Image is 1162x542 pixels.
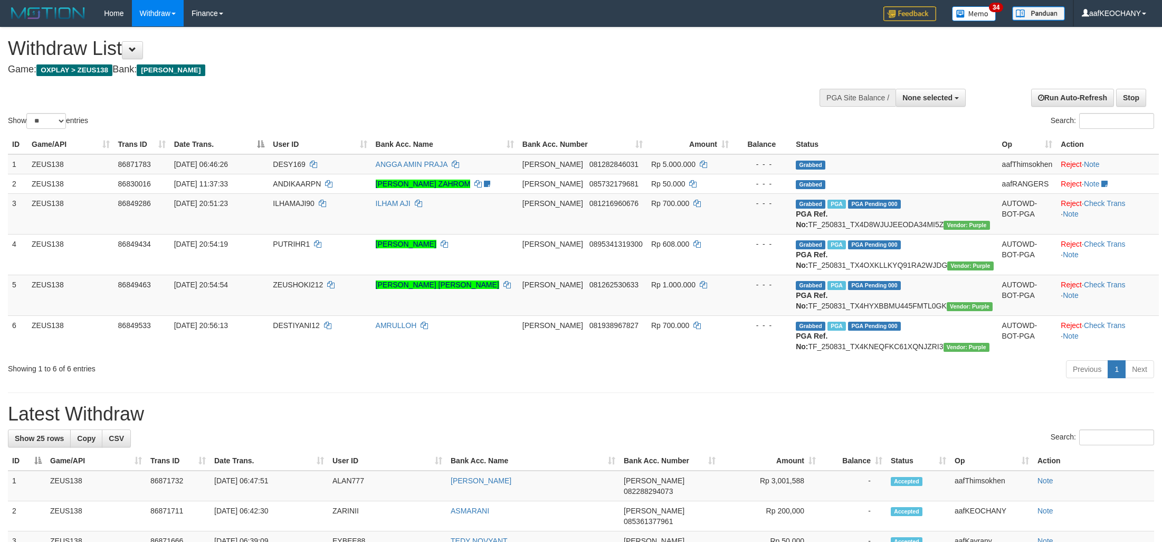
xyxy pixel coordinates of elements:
[27,315,114,356] td: ZEUS138
[827,281,846,290] span: Marked by aafRornrotha
[589,240,643,248] span: Copy 0895341319300 to clipboard
[737,198,787,209] div: - - -
[998,315,1057,356] td: AUTOWD-BOT-PGA
[947,302,993,311] span: Vendor URL: https://trx4.1velocity.biz
[118,240,151,248] span: 86849434
[624,487,673,496] span: Copy 082288294073 to clipboard
[589,199,639,208] span: Copy 081216960676 to clipboard
[273,240,310,248] span: PUTRIHR1
[820,451,887,471] th: Balance: activate to sort column ascending
[522,199,583,208] span: [PERSON_NAME]
[720,501,820,531] td: Rp 200,000
[733,135,792,154] th: Balance
[827,200,846,209] span: Marked by aafRornrotha
[118,160,151,169] span: 86871783
[27,154,114,174] td: ZEUS138
[720,471,820,501] td: Rp 3,001,588
[848,240,901,249] span: PGA Pending
[651,199,689,208] span: Rp 700.000
[102,429,131,447] a: CSV
[146,501,210,531] td: 86871711
[1056,135,1159,154] th: Action
[8,471,46,501] td: 1
[70,429,102,447] a: Copy
[451,476,511,485] a: [PERSON_NAME]
[328,501,446,531] td: ZARINII
[944,221,989,230] span: Vendor URL: https://trx4.1velocity.biz
[998,234,1057,275] td: AUTOWD-BOT-PGA
[651,281,696,289] span: Rp 1.000.000
[647,135,733,154] th: Amount: activate to sort column ascending
[15,434,64,443] span: Show 25 rows
[998,154,1057,174] td: aafThimsokhen
[950,451,1033,471] th: Op: activate to sort column ascending
[137,64,205,76] span: [PERSON_NAME]
[1108,360,1126,378] a: 1
[952,6,996,21] img: Button%20Memo.svg
[518,135,647,154] th: Bank Acc. Number: activate to sort column ascending
[989,3,1003,12] span: 34
[796,200,825,209] span: Grabbed
[792,234,997,275] td: TF_250831_TX4OXKLLKYQ91RA2WJDG
[624,517,673,526] span: Copy 085361377961 to clipboard
[451,507,489,515] a: ASMARANI
[891,477,922,486] span: Accepted
[651,321,689,330] span: Rp 700.000
[848,200,901,209] span: PGA Pending
[8,5,88,21] img: MOTION_logo.png
[146,471,210,501] td: 86871732
[651,160,696,169] span: Rp 5.000.000
[27,193,114,234] td: ZEUS138
[1056,154,1159,174] td: ·
[46,451,146,471] th: Game/API: activate to sort column ascending
[46,501,146,531] td: ZEUS138
[174,199,228,208] span: [DATE] 20:51:23
[589,180,639,188] span: Copy 085732179681 to clipboard
[446,451,620,471] th: Bank Acc. Name: activate to sort column ascending
[1061,199,1082,208] a: Reject
[1063,332,1079,340] a: Note
[1084,281,1126,289] a: Check Trans
[1061,281,1082,289] a: Reject
[891,507,922,516] span: Accepted
[737,159,787,170] div: - - -
[796,332,827,351] b: PGA Ref. No:
[796,322,825,331] span: Grabbed
[8,404,1154,425] h1: Latest Withdraw
[737,239,787,249] div: - - -
[796,240,825,249] span: Grabbed
[792,135,997,154] th: Status
[1012,6,1065,21] img: panduan.png
[737,179,787,189] div: - - -
[27,174,114,193] td: ZEUS138
[796,180,825,189] span: Grabbed
[8,64,764,75] h4: Game: Bank:
[1056,193,1159,234] td: · ·
[376,321,417,330] a: AMRULLOH
[376,240,436,248] a: [PERSON_NAME]
[1061,321,1082,330] a: Reject
[118,199,151,208] span: 86849286
[118,321,151,330] span: 86849533
[796,250,827,269] b: PGA Ref. No:
[1116,89,1146,107] a: Stop
[174,281,228,289] span: [DATE] 20:54:54
[1061,180,1082,188] a: Reject
[887,451,950,471] th: Status: activate to sort column ascending
[27,135,114,154] th: Game/API: activate to sort column ascending
[1031,89,1114,107] a: Run Auto-Refresh
[372,135,518,154] th: Bank Acc. Name: activate to sort column ascending
[273,199,315,208] span: ILHAMAJI90
[1063,291,1079,300] a: Note
[8,359,477,374] div: Showing 1 to 6 of 6 entries
[792,275,997,315] td: TF_250831_TX4HYXBBMU445FMTL0GK
[827,322,846,331] span: Marked by aafRornrotha
[146,451,210,471] th: Trans ID: activate to sort column ascending
[114,135,170,154] th: Trans ID: activate to sort column ascending
[620,451,720,471] th: Bank Acc. Number: activate to sort column ascending
[77,434,96,443] span: Copy
[273,321,319,330] span: DESTIYANI12
[1084,321,1126,330] a: Check Trans
[827,240,846,249] span: Marked by aafRornrotha
[174,160,228,169] span: [DATE] 06:46:26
